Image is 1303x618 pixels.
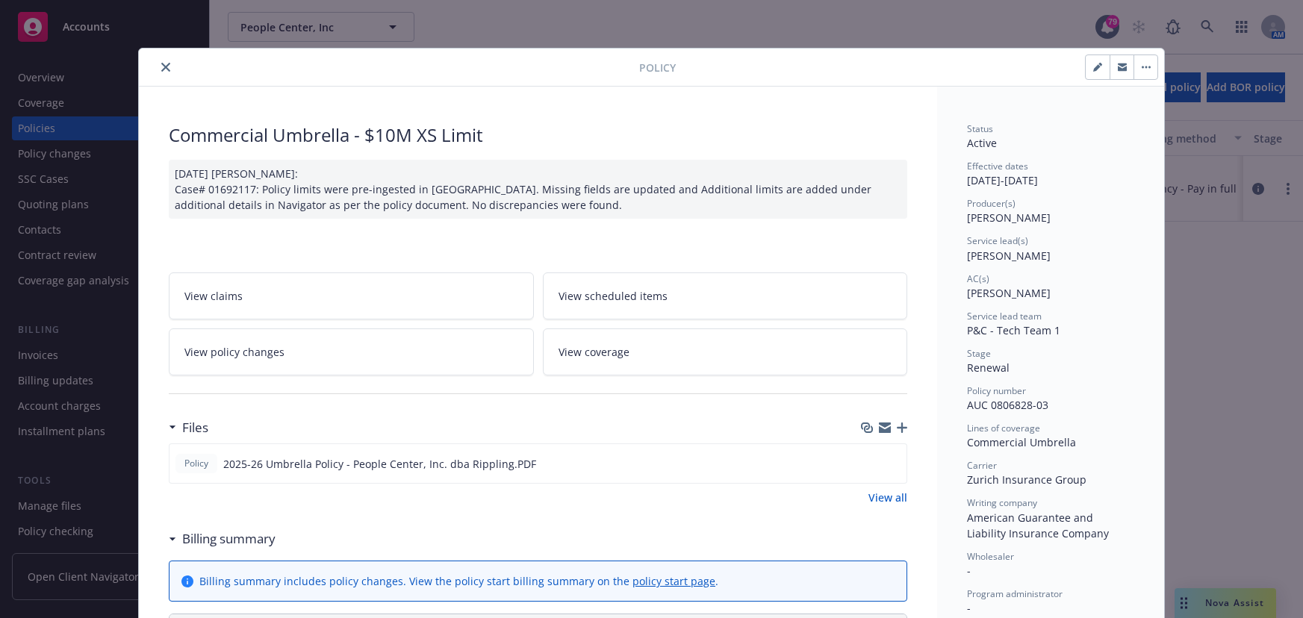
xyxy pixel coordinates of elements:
[169,272,534,319] a: View claims
[169,529,276,549] div: Billing summary
[184,344,284,360] span: View policy changes
[967,398,1048,412] span: AUC 0806828-03
[967,122,993,135] span: Status
[967,564,971,578] span: -
[967,272,989,285] span: AC(s)
[967,459,997,472] span: Carrier
[543,272,908,319] a: View scheduled items
[181,457,211,470] span: Policy
[223,456,536,472] span: 2025-26 Umbrella Policy - People Center, Inc. dba Rippling.PDF
[967,310,1042,322] span: Service lead team
[967,601,971,615] span: -
[639,60,676,75] span: Policy
[868,490,907,505] a: View all
[169,160,907,219] div: [DATE] [PERSON_NAME]: Case# 01692117: Policy limits were pre-ingested in [GEOGRAPHIC_DATA]. Missi...
[967,550,1014,563] span: Wholesaler
[184,288,243,304] span: View claims
[169,418,208,437] div: Files
[169,328,534,375] a: View policy changes
[967,249,1051,263] span: [PERSON_NAME]
[967,234,1028,247] span: Service lead(s)
[967,197,1016,210] span: Producer(s)
[967,347,991,360] span: Stage
[863,456,875,472] button: download file
[887,456,901,472] button: preview file
[182,529,276,549] h3: Billing summary
[157,58,175,76] button: close
[967,511,1109,540] span: American Guarantee and Liability Insurance Company
[199,573,718,589] div: Billing summary includes policy changes. View the policy start billing summary on the .
[967,360,1010,375] span: Renewal
[967,384,1026,397] span: Policy number
[967,286,1051,300] span: [PERSON_NAME]
[543,328,908,375] a: View coverage
[632,574,715,588] a: policy start page
[967,160,1028,172] span: Effective dates
[559,288,668,304] span: View scheduled items
[967,472,1086,487] span: Zurich Insurance Group
[559,344,629,360] span: View coverage
[169,122,907,148] div: Commercial Umbrella - $10M XS Limit
[967,210,1051,225] span: [PERSON_NAME]
[967,422,1040,434] span: Lines of coverage
[967,136,997,150] span: Active
[967,434,1134,450] div: Commercial Umbrella
[967,587,1063,600] span: Program administrator
[182,418,208,437] h3: Files
[967,160,1134,188] div: [DATE] - [DATE]
[967,496,1037,509] span: Writing company
[967,323,1060,337] span: P&C - Tech Team 1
